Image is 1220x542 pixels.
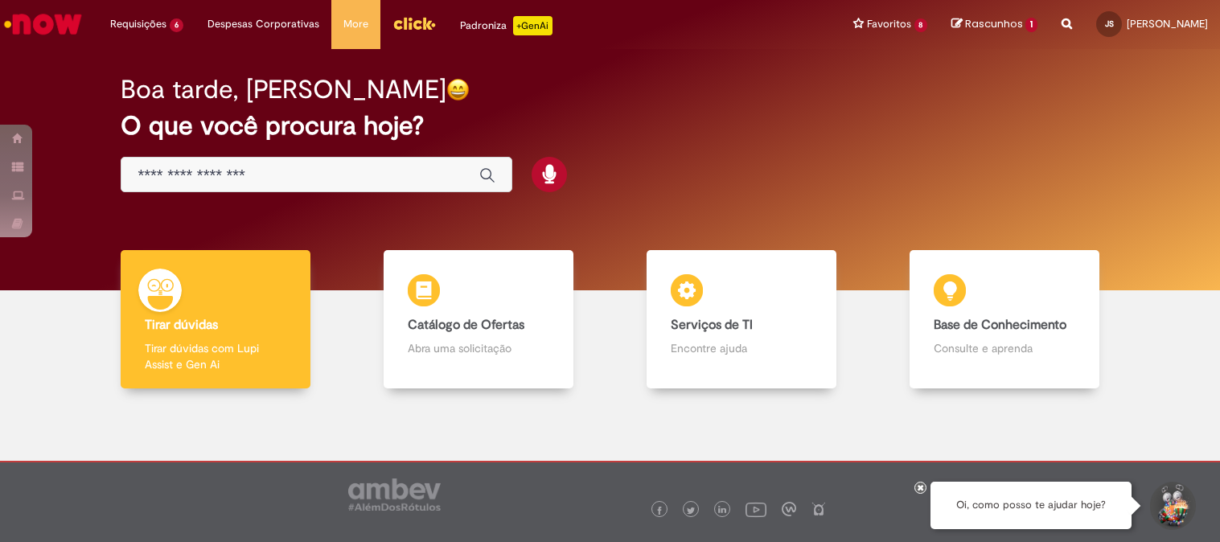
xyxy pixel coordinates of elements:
[513,16,552,35] p: +GenAi
[782,502,796,516] img: logo_footer_workplace.png
[671,317,753,333] b: Serviços de TI
[934,317,1066,333] b: Base de Conhecimento
[951,17,1037,32] a: Rascunhos
[408,340,549,356] p: Abra uma solicitação
[718,506,726,515] img: logo_footer_linkedin.png
[2,8,84,40] img: ServiceNow
[655,507,663,515] img: logo_footer_facebook.png
[687,507,695,515] img: logo_footer_twitter.png
[965,16,1023,31] span: Rascunhos
[84,250,347,389] a: Tirar dúvidas Tirar dúvidas com Lupi Assist e Gen Ai
[110,16,166,32] span: Requisições
[145,340,286,372] p: Tirar dúvidas com Lupi Assist e Gen Ai
[408,317,524,333] b: Catálogo de Ofertas
[347,250,610,389] a: Catálogo de Ofertas Abra uma solicitação
[121,76,446,104] h2: Boa tarde, [PERSON_NAME]
[1025,18,1037,32] span: 1
[446,78,470,101] img: happy-face.png
[1148,482,1196,530] button: Iniciar Conversa de Suporte
[873,250,1136,389] a: Base de Conhecimento Consulte e aprenda
[392,11,436,35] img: click_logo_yellow_360x200.png
[914,18,928,32] span: 8
[145,317,218,333] b: Tirar dúvidas
[930,482,1132,529] div: Oi, como posso te ajudar hoje?
[610,250,873,389] a: Serviços de TI Encontre ajuda
[1105,18,1114,29] span: JS
[348,478,441,511] img: logo_footer_ambev_rotulo_gray.png
[207,16,319,32] span: Despesas Corporativas
[170,18,183,32] span: 6
[811,502,826,516] img: logo_footer_naosei.png
[934,340,1075,356] p: Consulte e aprenda
[343,16,368,32] span: More
[1127,17,1208,31] span: [PERSON_NAME]
[867,16,911,32] span: Favoritos
[746,499,766,519] img: logo_footer_youtube.png
[460,16,552,35] div: Padroniza
[121,112,1099,140] h2: O que você procura hoje?
[671,340,812,356] p: Encontre ajuda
